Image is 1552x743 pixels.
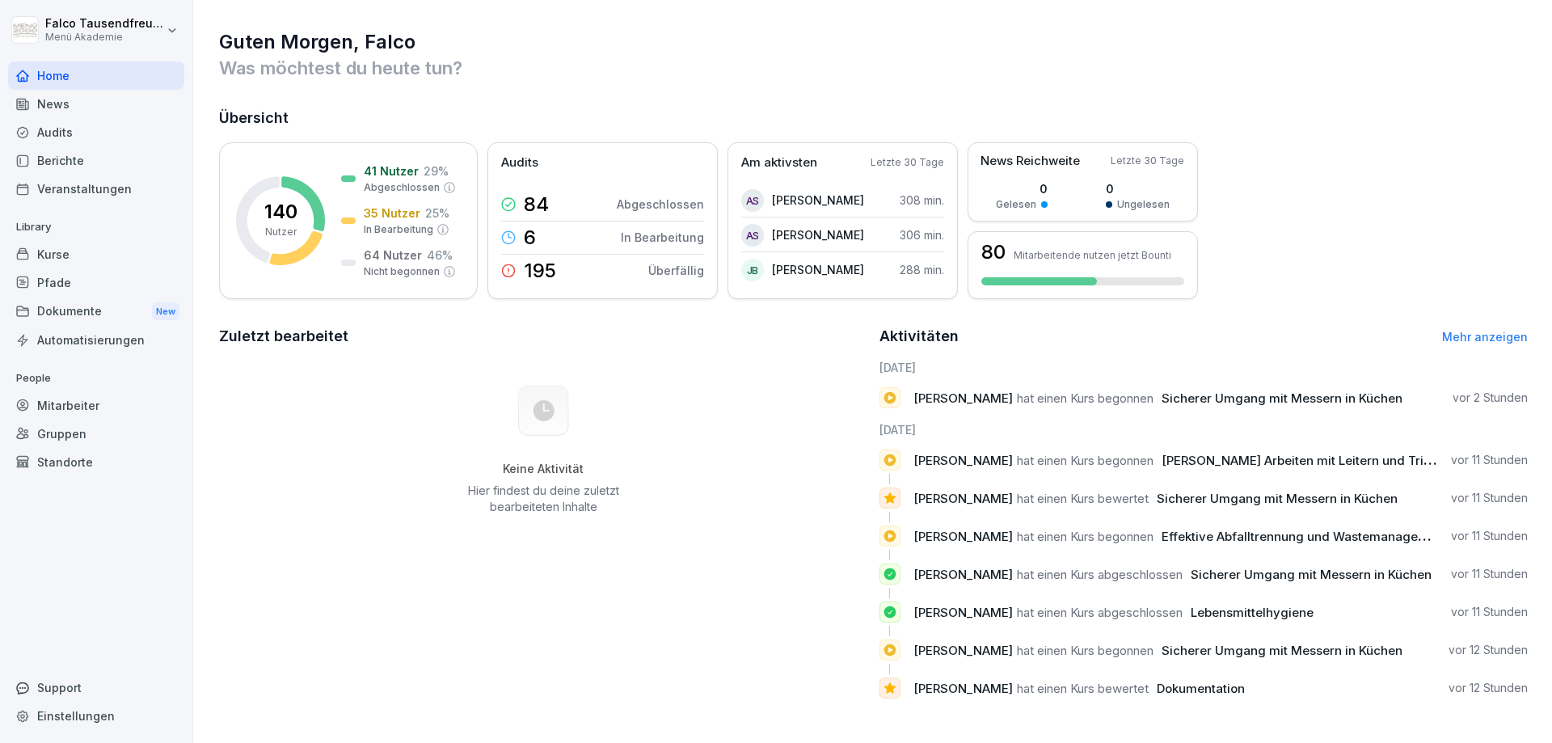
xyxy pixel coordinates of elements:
p: 195 [524,261,556,281]
p: 288 min. [900,261,944,278]
span: [PERSON_NAME] [913,567,1013,582]
p: Abgeschlossen [617,196,704,213]
a: Standorte [8,448,184,476]
p: Letzte 30 Tage [1111,154,1184,168]
p: [PERSON_NAME] [772,261,864,278]
a: Audits [8,118,184,146]
span: [PERSON_NAME] [913,529,1013,544]
span: hat einen Kurs abgeschlossen [1017,605,1183,620]
p: Ungelesen [1117,197,1170,212]
h2: Zuletzt bearbeitet [219,325,868,348]
span: hat einen Kurs abgeschlossen [1017,567,1183,582]
h5: Keine Aktivität [462,462,625,476]
span: hat einen Kurs bewertet [1017,491,1149,506]
p: Abgeschlossen [364,180,440,195]
p: vor 12 Stunden [1449,680,1528,696]
p: vor 12 Stunden [1449,642,1528,658]
p: vor 11 Stunden [1451,528,1528,544]
p: Letzte 30 Tage [871,155,944,170]
p: 29 % [424,163,449,179]
p: 306 min. [900,226,944,243]
a: Automatisierungen [8,326,184,354]
div: AS [741,189,764,212]
span: [PERSON_NAME] Arbeiten mit Leitern und Tritten [1162,453,1446,468]
a: Berichte [8,146,184,175]
p: In Bearbeitung [621,229,704,246]
p: Nicht begonnen [364,264,440,279]
p: 35 Nutzer [364,205,420,222]
span: hat einen Kurs begonnen [1017,390,1153,406]
p: vor 11 Stunden [1451,452,1528,468]
span: Effektive Abfalltrennung und Wastemanagement im Catering [1162,529,1520,544]
p: Am aktivsten [741,154,817,172]
a: Mitarbeiter [8,391,184,420]
a: Kurse [8,240,184,268]
p: 84 [524,195,549,214]
p: Überfällig [648,262,704,279]
a: News [8,90,184,118]
a: Mehr anzeigen [1442,330,1528,344]
div: Pfade [8,268,184,297]
p: 46 % [427,247,453,264]
p: vor 11 Stunden [1451,490,1528,506]
span: [PERSON_NAME] [913,491,1013,506]
p: Falco Tausendfreund [45,17,163,31]
a: Gruppen [8,420,184,448]
span: Sicherer Umgang mit Messern in Küchen [1191,567,1432,582]
a: Einstellungen [8,702,184,730]
h6: [DATE] [879,359,1529,376]
a: Home [8,61,184,90]
p: Menü Akademie [45,32,163,43]
p: 6 [524,228,536,247]
div: AS [741,224,764,247]
p: Nutzer [265,225,297,239]
span: [PERSON_NAME] [913,453,1013,468]
a: Veranstaltungen [8,175,184,203]
div: Dokumente [8,297,184,327]
div: New [152,302,179,321]
p: 140 [264,202,297,222]
p: 25 % [425,205,449,222]
span: hat einen Kurs bewertet [1017,681,1149,696]
p: 0 [1106,180,1170,197]
div: Support [8,673,184,702]
span: hat einen Kurs begonnen [1017,453,1153,468]
h1: Guten Morgen, Falco [219,29,1528,55]
p: Hier findest du deine zuletzt bearbeiteten Inhalte [462,483,625,515]
p: 308 min. [900,192,944,209]
h3: 80 [981,243,1006,262]
p: News Reichweite [981,152,1080,171]
span: hat einen Kurs begonnen [1017,643,1153,658]
p: Mitarbeitende nutzen jetzt Bounti [1014,249,1171,261]
span: Sicherer Umgang mit Messern in Küchen [1162,390,1402,406]
p: 41 Nutzer [364,163,419,179]
span: [PERSON_NAME] [913,681,1013,696]
div: JB [741,259,764,281]
p: People [8,365,184,391]
span: Sicherer Umgang mit Messern in Küchen [1162,643,1402,658]
h2: Übersicht [219,107,1528,129]
h6: [DATE] [879,421,1529,438]
h2: Aktivitäten [879,325,959,348]
p: 64 Nutzer [364,247,422,264]
p: Gelesen [996,197,1036,212]
p: vor 11 Stunden [1451,566,1528,582]
p: vor 2 Stunden [1453,390,1528,406]
p: [PERSON_NAME] [772,226,864,243]
p: Library [8,214,184,240]
p: vor 11 Stunden [1451,604,1528,620]
span: [PERSON_NAME] [913,390,1013,406]
p: Was möchtest du heute tun? [219,55,1528,81]
span: [PERSON_NAME] [913,643,1013,658]
span: Sicherer Umgang mit Messern in Küchen [1157,491,1398,506]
